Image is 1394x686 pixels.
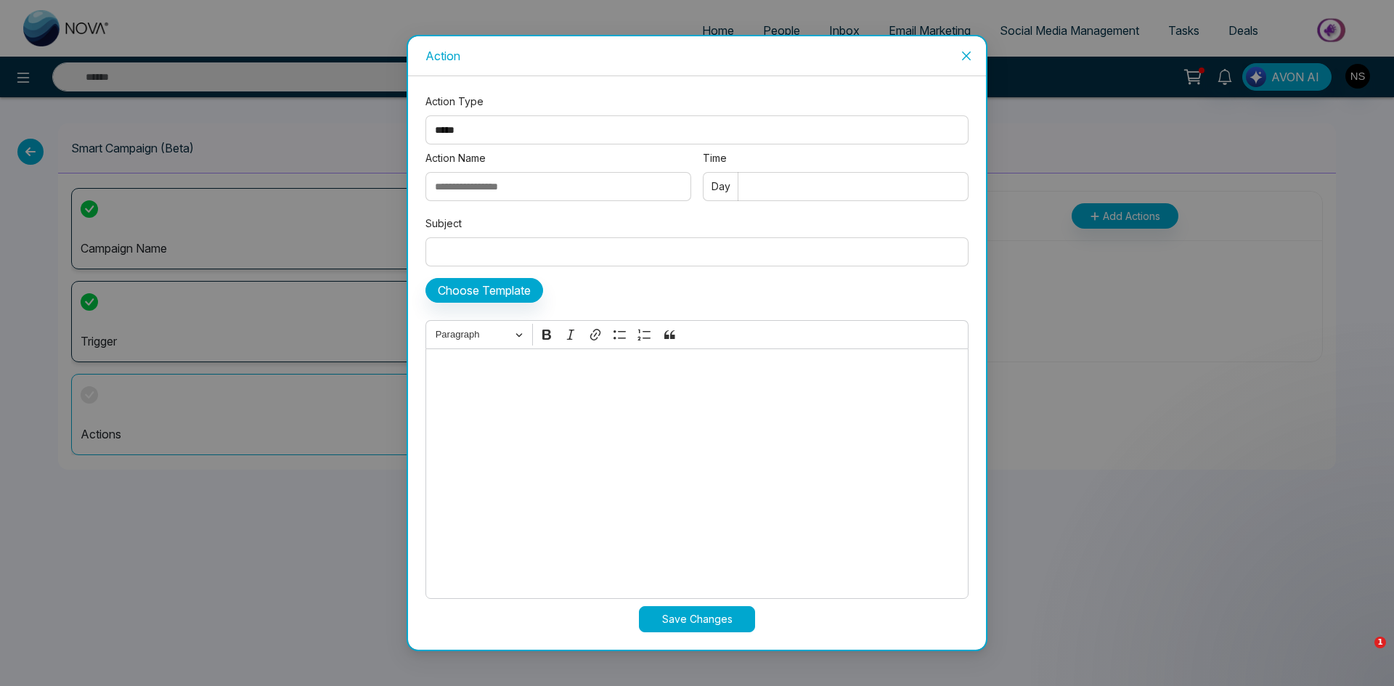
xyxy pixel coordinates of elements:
div: Action [425,48,969,64]
button: Choose Template [425,278,543,303]
button: Save Changes [639,606,755,632]
span: close [961,50,972,62]
div: Editor editing area: main [425,348,969,599]
iframe: Intercom live chat [1345,637,1379,671]
label: Action Type [425,94,969,110]
span: Paragraph [436,326,511,343]
div: Editor toolbar [425,320,969,348]
label: Time [703,150,969,166]
label: Subject [425,216,969,232]
button: Paragraph [429,324,529,346]
iframe: Intercom notifications message [1104,545,1394,647]
span: Day [712,179,730,195]
span: 1 [1374,637,1386,648]
label: Action Name [425,150,691,166]
button: Close [947,36,986,75]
